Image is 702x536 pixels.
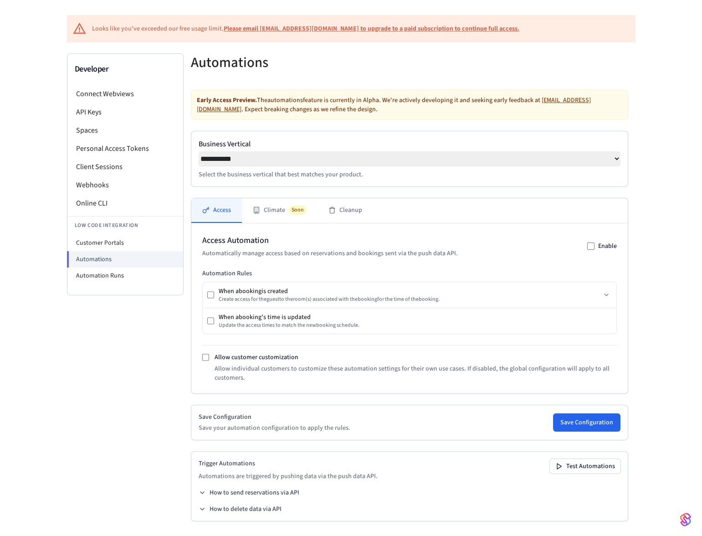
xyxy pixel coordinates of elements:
[215,364,617,382] p: Allow individual customers to customize these automation settings for their own use cases. If dis...
[199,412,350,422] h2: Save Configuration
[202,234,458,247] h2: Access Automation
[318,198,373,223] button: Cleanup
[219,287,440,296] div: When a booking is created
[67,176,183,194] li: Webhooks
[224,24,519,33] a: Please email [EMAIL_ADDRESS][DOMAIN_NAME] to upgrade to a paid subscription to continue full access.
[199,459,378,468] h2: Trigger Automations
[67,121,183,139] li: Spaces
[202,249,458,258] p: Automatically manage access based on reservations and bookings sent via the push data API.
[191,53,404,72] h5: Automations
[197,96,257,105] strong: Early Access Preview.
[67,85,183,103] li: Connect Webviews
[219,322,359,329] div: Update the access times to match the new booking schedule.
[199,505,282,514] button: How to delete data via API
[680,512,691,527] img: SeamLogoGradient.69752ec5.svg
[92,24,519,34] div: Looks like you've exceeded our free usage limit.
[553,413,620,432] button: Save Configuration
[199,423,350,433] p: Save your automation configuration to apply the rules.
[67,251,183,268] li: Automations
[191,198,242,223] button: Access
[598,242,617,251] label: Enable
[191,90,628,120] div: The automations feature is currently in Alpha. We're actively developing it and seeking early fee...
[289,206,307,215] span: Soon
[67,194,183,212] li: Online CLI
[67,103,183,121] li: API Keys
[67,216,183,235] li: Low Code Integration
[550,459,620,474] button: Test Automations
[219,313,359,322] div: When a booking 's time is updated
[215,353,298,362] label: Allow customer customization
[199,472,378,481] p: Automations are triggered by pushing data via the push data API.
[75,63,176,76] h3: Developer
[199,488,299,497] button: How to send reservations via API
[242,198,318,223] button: ClimateSoon
[199,139,620,149] label: Business Vertical
[67,158,183,176] li: Client Sessions
[67,139,183,158] li: Personal Access Tokens
[219,296,440,303] div: Create access for the guest to the room (s) associated with the booking for the time of the booki...
[67,268,183,284] li: Automation Runs
[197,96,591,114] a: [EMAIL_ADDRESS][DOMAIN_NAME]
[67,235,183,251] li: Customer Portals
[199,170,620,179] p: Select the business vertical that best matches your product.
[202,269,617,278] h3: Automation Rules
